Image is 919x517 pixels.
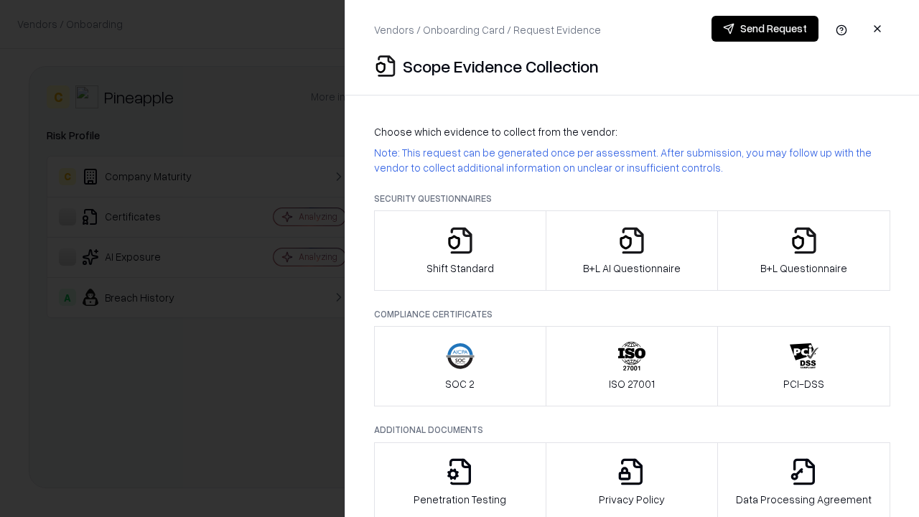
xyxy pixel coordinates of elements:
p: Privacy Policy [599,492,665,507]
button: ISO 27001 [546,326,719,406]
button: PCI-DSS [717,326,890,406]
p: Data Processing Agreement [736,492,872,507]
p: Additional Documents [374,424,890,436]
p: B+L Questionnaire [760,261,847,276]
p: Choose which evidence to collect from the vendor: [374,124,890,139]
p: B+L AI Questionnaire [583,261,681,276]
button: Send Request [712,16,818,42]
p: Vendors / Onboarding Card / Request Evidence [374,22,601,37]
p: PCI-DSS [783,376,824,391]
p: Scope Evidence Collection [403,55,599,78]
p: Penetration Testing [414,492,506,507]
p: Note: This request can be generated once per assessment. After submission, you may follow up with... [374,145,890,175]
p: SOC 2 [445,376,475,391]
p: ISO 27001 [609,376,655,391]
p: Security Questionnaires [374,192,890,205]
button: B+L Questionnaire [717,210,890,291]
p: Compliance Certificates [374,308,890,320]
p: Shift Standard [426,261,494,276]
button: SOC 2 [374,326,546,406]
button: Shift Standard [374,210,546,291]
button: B+L AI Questionnaire [546,210,719,291]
